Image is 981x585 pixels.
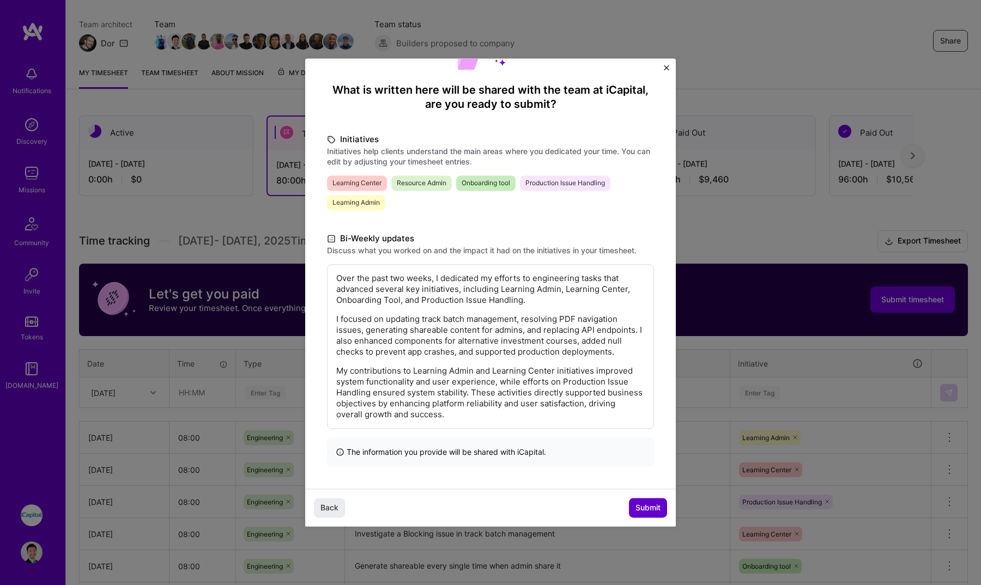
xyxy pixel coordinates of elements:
[635,503,661,514] span: Submit
[336,273,645,306] p: Over the past two weeks, I dedicated my efforts to engineering tasks that advanced several key in...
[664,65,669,76] button: Close
[336,365,645,420] p: My contributions to Learning Admin and Learning Center initiatives improved system functionality ...
[327,83,654,111] h4: What is written here will be shared with the team at iCapital , are you ready to submit?
[629,498,667,518] button: Submit
[327,245,654,255] label: Discuss what you worked on and the impact it had on the initiatives in your timesheet.
[327,437,654,466] div: The information you provide will be shared with iCapital .
[456,175,516,191] span: Onboarding tool
[520,175,610,191] span: Production Issue Handling
[314,498,345,518] button: Back
[327,232,654,245] label: Bi-Weekly updates
[327,233,336,245] i: icon DocumentBlack
[336,446,344,458] i: icon InfoBlack
[327,175,387,191] span: Learning Center
[391,175,452,191] span: Resource Admin
[327,146,654,167] label: Initiatives help clients understand the main areas where you dedicated your time. You can edit by...
[327,133,654,146] label: Initiatives
[327,195,385,210] span: Learning Admin
[336,314,645,357] p: I focused on updating track batch management, resolving PDF navigation issues, generating shareab...
[320,503,338,514] span: Back
[327,133,336,146] i: icon TagBlack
